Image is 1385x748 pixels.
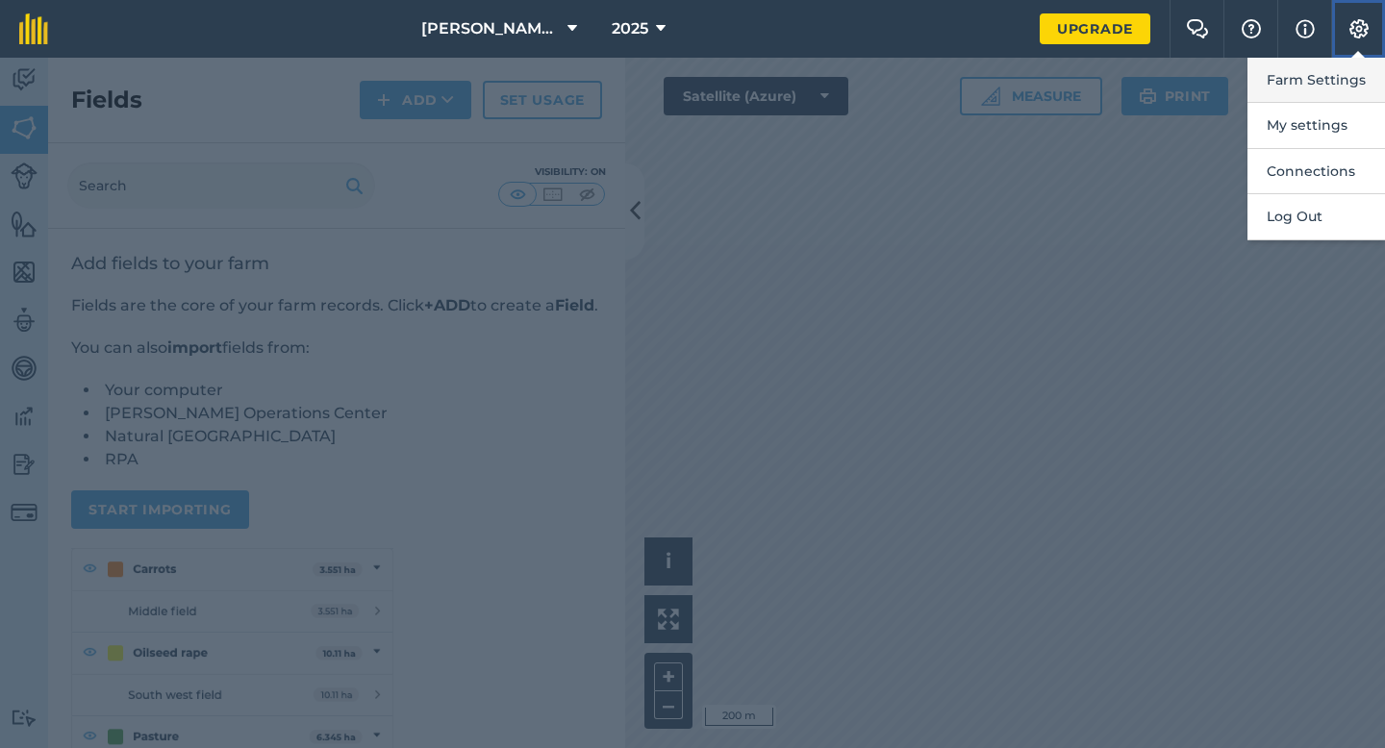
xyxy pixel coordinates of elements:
[612,17,648,40] span: 2025
[1186,19,1209,38] img: Two speech bubbles overlapping with the left bubble in the forefront
[1347,19,1371,38] img: A cog icon
[1247,58,1385,103] button: Farm Settings
[1247,149,1385,194] button: Connections
[1296,17,1315,40] img: svg+xml;base64,PHN2ZyB4bWxucz0iaHR0cDovL3d3dy53My5vcmcvMjAwMC9zdmciIHdpZHRoPSIxNyIgaGVpZ2h0PSIxNy...
[19,13,48,44] img: fieldmargin Logo
[1240,19,1263,38] img: A question mark icon
[1247,103,1385,148] button: My settings
[1040,13,1150,44] a: Upgrade
[1247,194,1385,239] button: Log Out
[421,17,560,40] span: [PERSON_NAME] & Sons Farming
